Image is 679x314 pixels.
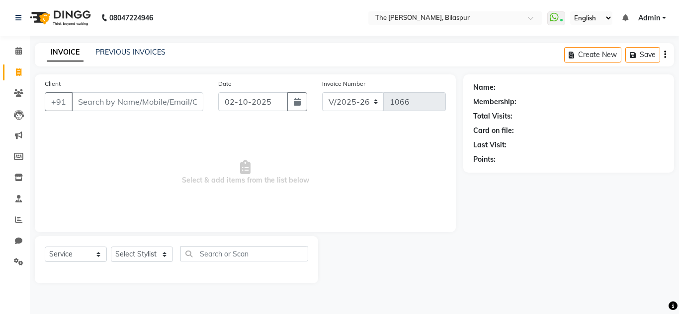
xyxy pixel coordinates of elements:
[638,13,660,23] span: Admin
[109,4,153,32] b: 08047224946
[45,123,446,222] span: Select & add items from the list below
[72,92,203,111] input: Search by Name/Mobile/Email/Code
[473,140,507,150] div: Last Visit:
[25,4,93,32] img: logo
[180,246,308,261] input: Search or Scan
[473,82,496,93] div: Name:
[564,47,621,63] button: Create New
[322,79,365,88] label: Invoice Number
[473,126,514,136] div: Card on file:
[473,97,516,107] div: Membership:
[473,154,496,165] div: Points:
[473,111,512,122] div: Total Visits:
[218,79,232,88] label: Date
[47,44,84,62] a: INVOICE
[95,48,166,57] a: PREVIOUS INVOICES
[45,79,61,88] label: Client
[45,92,73,111] button: +91
[625,47,660,63] button: Save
